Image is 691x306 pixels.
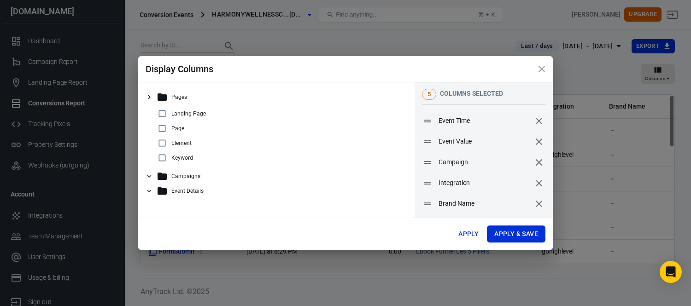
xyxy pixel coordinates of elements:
[171,94,187,100] p: Pages
[439,116,531,126] span: Event Time
[171,110,206,117] p: Landing Page
[171,140,192,146] p: Element
[440,90,503,97] span: columns selected
[415,173,553,193] div: Integrationremove
[531,113,547,129] button: remove
[660,261,682,283] div: Open Intercom Messenger
[424,90,434,99] span: 5
[531,175,547,191] button: remove
[415,193,553,214] div: Brand Nameremove
[439,137,531,146] span: Event Value
[439,178,531,188] span: Integration
[531,155,547,170] button: remove
[487,225,545,242] button: Apply & Save
[146,64,213,75] span: Display Columns
[531,196,547,212] button: remove
[171,125,184,132] p: Page
[415,131,553,152] div: Event Valueremove
[439,157,531,167] span: Campaign
[439,199,531,208] span: Brand Name
[171,188,203,194] p: Event Details
[454,225,483,242] button: Apply
[171,155,193,161] p: Keyword
[531,134,547,150] button: remove
[531,58,553,80] button: close
[171,173,200,179] p: Campaigns
[415,110,553,131] div: Event Timeremove
[415,152,553,173] div: Campaignremove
